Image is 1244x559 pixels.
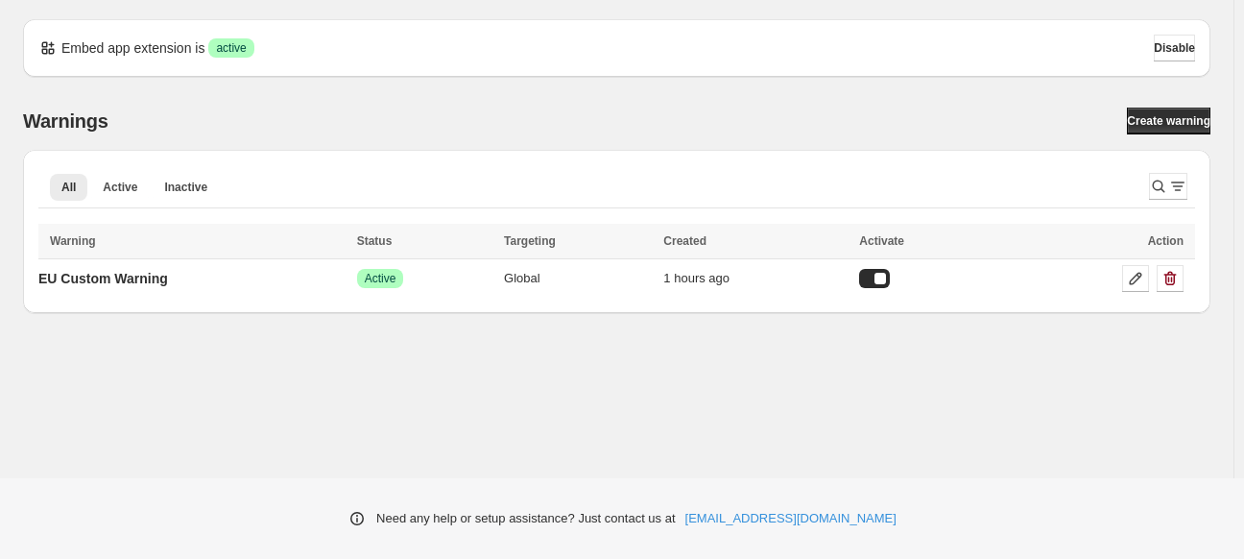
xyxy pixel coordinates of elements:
span: Activate [859,234,904,248]
span: Active [365,271,396,286]
span: active [216,40,246,56]
span: Targeting [504,234,556,248]
span: Action [1148,234,1184,248]
span: Inactive [164,180,207,195]
a: [EMAIL_ADDRESS][DOMAIN_NAME] [685,509,897,528]
span: Warning [50,234,96,248]
a: EU Custom Warning [38,263,168,294]
p: Embed app extension is [61,38,204,58]
span: Created [663,234,706,248]
div: Global [504,269,652,288]
span: Disable [1154,40,1195,56]
span: Active [103,180,137,195]
span: Status [357,234,393,248]
a: Create warning [1127,108,1210,134]
button: Search and filter results [1149,173,1187,200]
div: 1 hours ago [663,269,848,288]
p: EU Custom Warning [38,269,168,288]
h2: Warnings [23,109,108,133]
span: All [61,180,76,195]
button: Disable [1154,35,1195,61]
span: Create warning [1127,113,1210,129]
